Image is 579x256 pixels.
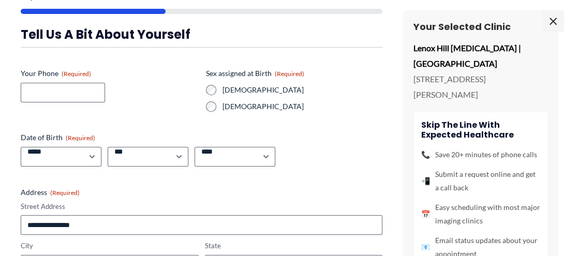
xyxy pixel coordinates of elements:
[66,134,95,142] span: (Required)
[62,70,91,78] span: (Required)
[421,120,540,140] h4: Skip the line with Expected Healthcare
[205,241,383,251] label: State
[543,10,563,31] span: ×
[21,241,199,251] label: City
[222,85,383,95] label: [DEMOGRAPHIC_DATA]
[413,21,548,33] h3: Your Selected Clinic
[21,26,382,42] h3: Tell us a bit about yourself
[206,68,304,79] legend: Sex assigned at Birth
[421,148,540,161] li: Save 20+ minutes of phone calls
[21,68,198,79] label: Your Phone
[21,132,95,143] legend: Date of Birth
[421,240,430,254] span: 📧
[421,148,430,161] span: 📞
[421,168,540,194] li: Submit a request online and get a call back
[222,101,383,112] label: [DEMOGRAPHIC_DATA]
[275,70,304,78] span: (Required)
[421,174,430,188] span: 📲
[50,189,80,197] span: (Required)
[421,201,540,228] li: Easy scheduling with most major imaging clinics
[413,40,548,71] p: Lenox Hill [MEDICAL_DATA] | [GEOGRAPHIC_DATA]
[21,187,80,198] legend: Address
[413,71,548,102] p: [STREET_ADDRESS][PERSON_NAME]
[21,202,382,212] label: Street Address
[421,207,430,221] span: 📅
